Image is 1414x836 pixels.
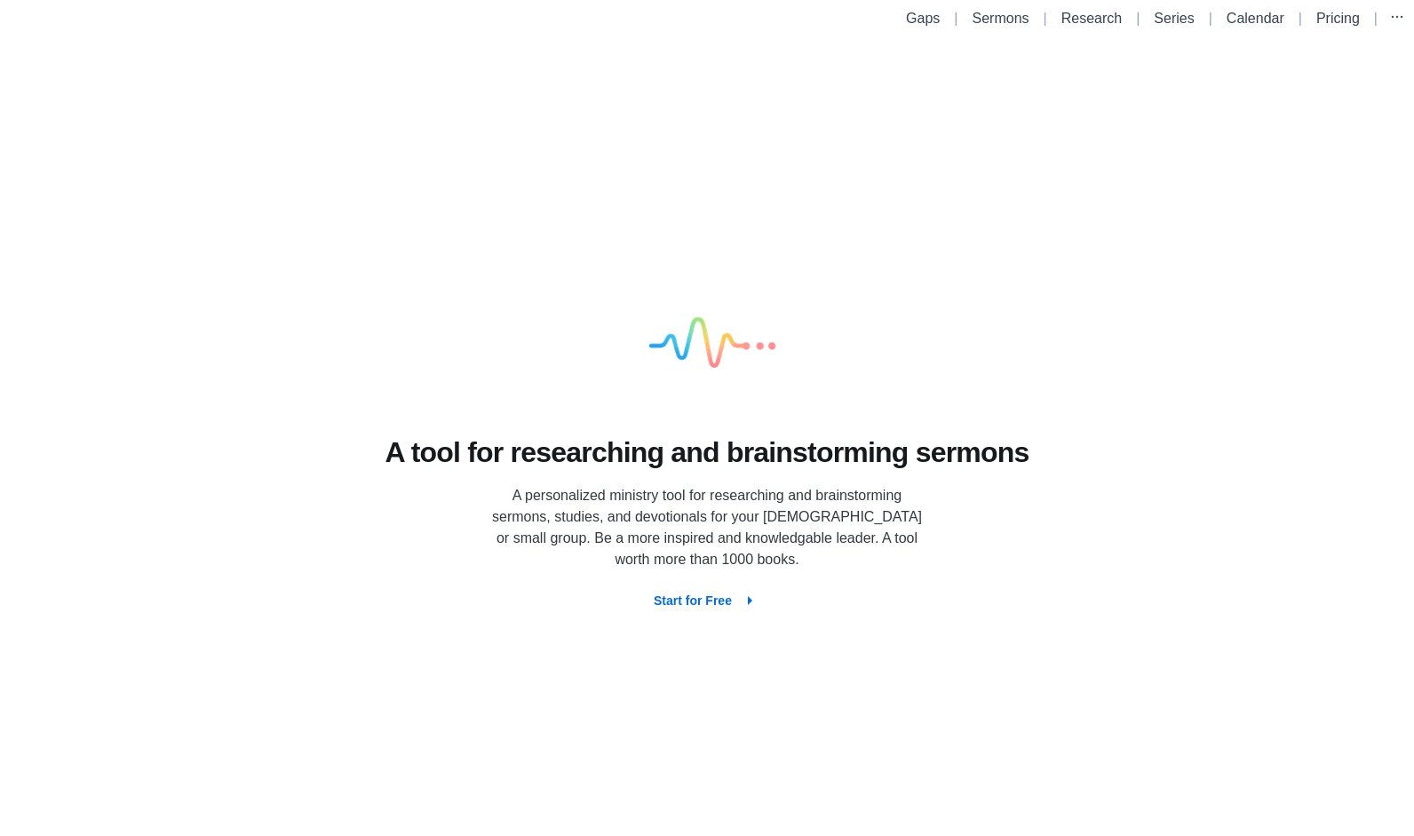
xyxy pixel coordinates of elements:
[1316,11,1360,26] a: Pricing
[639,585,775,617] button: Start for Free
[1154,11,1194,26] a: Series
[1202,8,1219,29] li: |
[385,434,1029,472] h1: A tool for researching and brainstorming sermons
[485,485,929,570] p: A personalized ministry tool for researching and brainstorming sermons, studies, and devotionals ...
[1061,11,1122,26] a: Research
[618,256,796,434] img: logo
[906,11,940,26] a: Gaps
[1227,11,1284,26] a: Calendar
[1037,8,1054,29] li: |
[1129,8,1147,29] li: |
[1291,8,1309,29] li: |
[1367,8,1385,29] li: |
[639,593,775,608] a: Start for Free
[947,8,965,29] li: |
[973,11,1029,26] a: Sermons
